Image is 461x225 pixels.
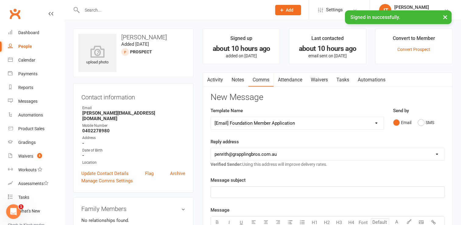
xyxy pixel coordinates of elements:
[8,108,64,122] a: Automations
[81,205,185,212] h3: Family Members
[275,5,301,15] button: Add
[394,5,437,10] div: [PERSON_NAME]
[7,6,23,21] a: Clubworx
[307,73,332,87] a: Waivers
[208,53,274,58] p: added on [DATE]
[8,136,64,149] a: Gradings
[208,45,274,52] div: about 10 hours ago
[81,177,133,184] a: Manage Comms Settings
[211,162,242,167] strong: Verified Sender:
[18,154,33,159] div: Waivers
[8,191,64,204] a: Tasks
[18,58,35,62] div: Calendar
[394,10,437,16] div: Grappling Bros Penrith
[82,128,185,134] strong: 0402278980
[326,3,343,17] span: Settings
[18,99,37,104] div: Messages
[211,138,239,145] label: Reply address
[248,73,274,87] a: Comms
[18,181,48,186] div: Assessments
[81,91,185,101] h3: Contact information
[211,177,246,184] label: Message subject
[418,117,434,128] button: SMS
[211,162,327,167] span: Using this address will improve delivery rates.
[18,85,33,90] div: Reports
[211,93,445,102] h3: New Message
[82,160,185,166] div: Location
[82,148,185,153] div: Date of Birth
[350,14,400,20] span: Signed in successfully.
[211,107,243,114] label: Template Name
[295,53,360,58] p: email sent on [DATE]
[82,123,185,129] div: Mobile Number
[295,45,360,52] div: about 10 hours ago
[274,73,307,87] a: Attendance
[392,34,435,45] div: Convert to Member
[18,209,40,213] div: What's New
[82,153,185,158] strong: -
[37,153,42,158] span: 5
[332,73,353,87] a: Tasks
[18,44,32,49] div: People
[18,30,39,35] div: Dashboard
[8,40,64,53] a: People
[211,206,229,214] label: Message
[393,107,409,114] label: Send by
[8,122,64,136] a: Product Sales
[8,81,64,95] a: Reports
[81,217,185,224] p: No relationships found.
[353,73,390,87] a: Automations
[203,73,227,87] a: Activity
[8,149,64,163] a: Waivers 5
[19,204,23,209] span: 1
[18,140,36,145] div: Gradings
[397,47,430,52] a: Convert Prospect
[8,163,64,177] a: Workouts
[82,135,185,141] div: Address
[82,110,185,121] strong: [PERSON_NAME][EMAIL_ADDRESS][DOMAIN_NAME]
[82,105,185,111] div: Email
[8,26,64,40] a: Dashboard
[8,95,64,108] a: Messages
[393,117,411,128] button: Email
[82,141,185,146] strong: -
[8,67,64,81] a: Payments
[18,126,44,131] div: Product Sales
[18,71,37,76] div: Payments
[78,34,188,41] h3: [PERSON_NAME]
[81,170,129,177] a: Update Contact Details
[227,73,248,87] a: Notes
[6,204,21,219] iframe: Intercom live chat
[130,49,152,54] snap: prospect
[8,204,64,218] a: What's New
[80,6,267,14] input: Search...
[78,45,116,66] div: upload photo
[145,170,154,177] a: Flag
[18,112,43,117] div: Automations
[121,41,149,47] time: Added [DATE]
[18,167,37,172] div: Workouts
[230,34,252,45] div: Signed up
[311,34,344,45] div: Last contacted
[379,4,391,16] div: JT
[286,8,293,12] span: Add
[18,195,29,200] div: Tasks
[8,177,64,191] a: Assessments
[8,53,64,67] a: Calendar
[440,10,451,23] button: ×
[170,170,185,177] a: Archive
